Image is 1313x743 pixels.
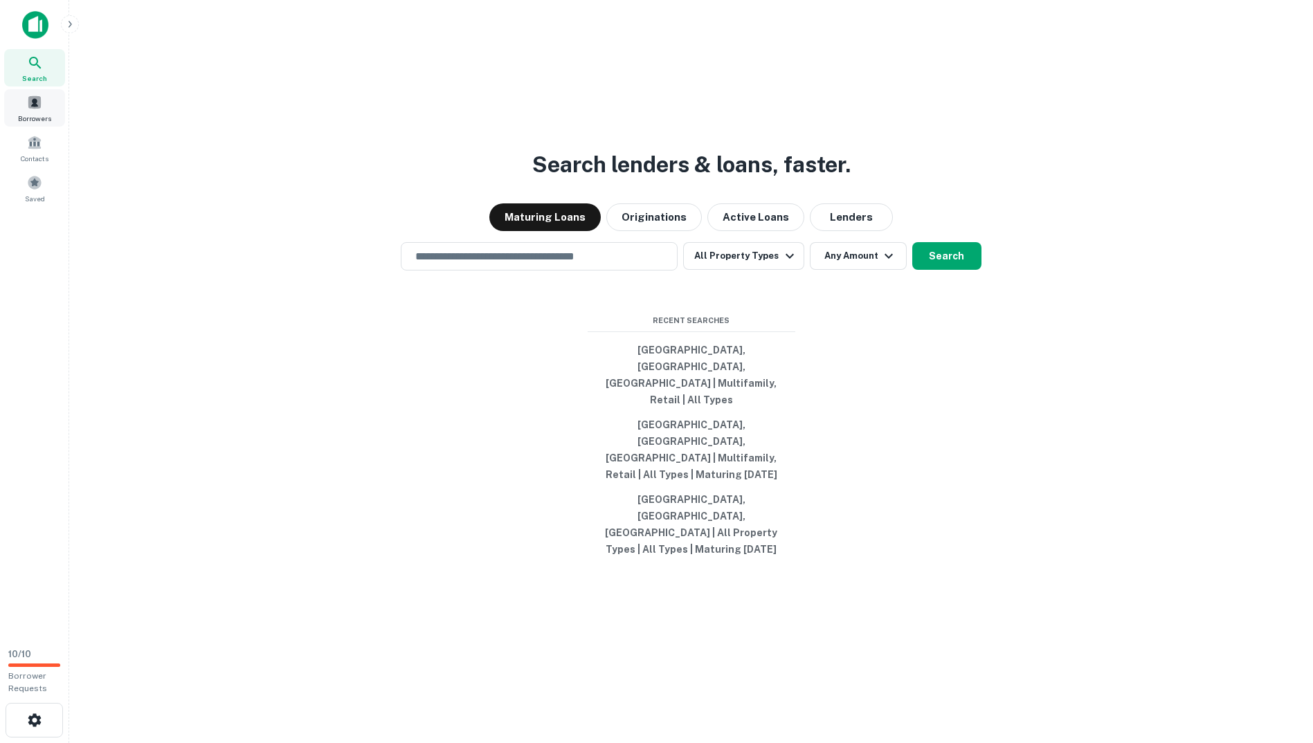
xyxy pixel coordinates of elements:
[4,169,65,207] a: Saved
[4,49,65,86] a: Search
[707,203,804,231] button: Active Loans
[588,412,795,487] button: [GEOGRAPHIC_DATA], [GEOGRAPHIC_DATA], [GEOGRAPHIC_DATA] | Multifamily, Retail | All Types | Matur...
[489,203,601,231] button: Maturing Loans
[588,315,795,327] span: Recent Searches
[683,242,804,270] button: All Property Types
[22,11,48,39] img: capitalize-icon.png
[8,649,31,659] span: 10 / 10
[810,242,907,270] button: Any Amount
[25,193,45,204] span: Saved
[532,148,851,181] h3: Search lenders & loans, faster.
[810,203,893,231] button: Lenders
[588,487,795,562] button: [GEOGRAPHIC_DATA], [GEOGRAPHIC_DATA], [GEOGRAPHIC_DATA] | All Property Types | All Types | Maturi...
[18,113,51,124] span: Borrowers
[912,242,981,270] button: Search
[4,89,65,127] a: Borrowers
[8,671,47,693] span: Borrower Requests
[606,203,702,231] button: Originations
[21,153,48,164] span: Contacts
[588,338,795,412] button: [GEOGRAPHIC_DATA], [GEOGRAPHIC_DATA], [GEOGRAPHIC_DATA] | Multifamily, Retail | All Types
[22,73,47,84] span: Search
[4,129,65,167] a: Contacts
